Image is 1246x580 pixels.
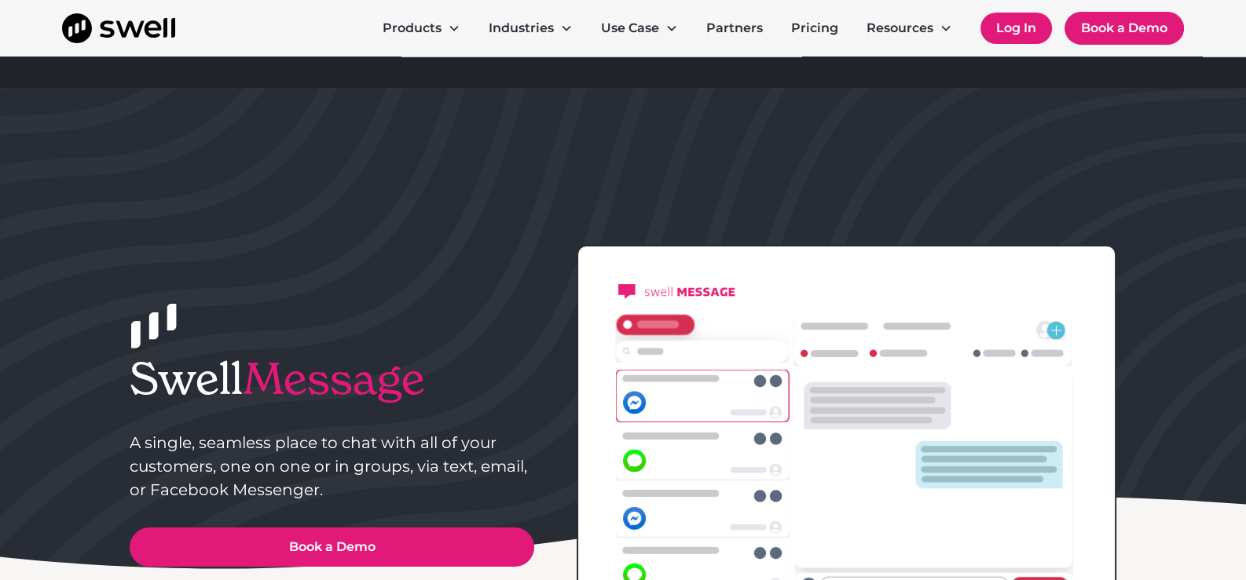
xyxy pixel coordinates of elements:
span: Message [243,351,425,407]
a: Pricing [779,13,851,44]
a: Log In [980,13,1052,44]
div: Products [370,13,473,44]
a: home [62,13,175,43]
a: Book a Demo [130,527,534,567]
div: Industries [476,13,585,44]
a: Book a Demo [1065,12,1184,45]
div: Use Case [601,19,659,38]
p: A single, seamless place to chat with all of your customers, one on one or in groups, via text, e... [130,431,534,502]
div: Resources [854,13,965,44]
a: Partners [694,13,775,44]
div: Products [383,19,442,38]
h1: Swell [130,352,534,405]
div: Use Case [588,13,691,44]
div: Resources [867,19,933,38]
div: Industries [489,19,554,38]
